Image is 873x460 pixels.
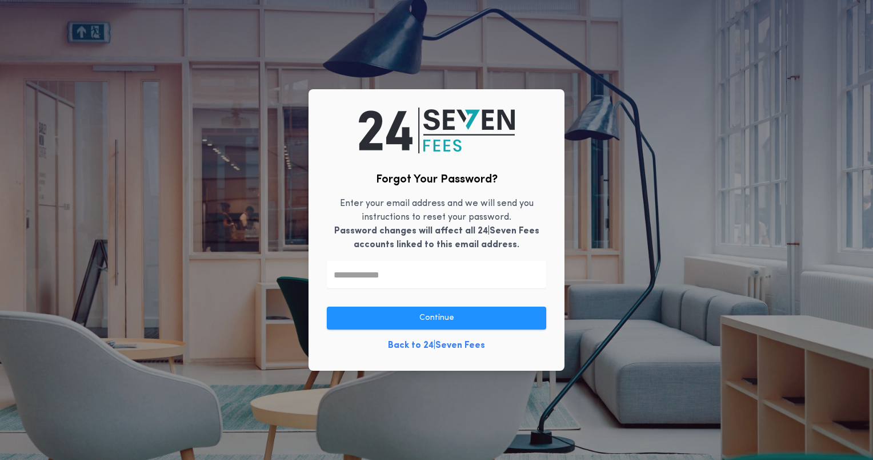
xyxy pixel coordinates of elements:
[376,172,498,188] h2: Forgot Your Password?
[327,197,546,252] p: Enter your email address and we will send you instructions to reset your password.
[327,307,546,330] button: Continue
[334,227,539,249] b: Password changes will affect all 24|Seven Fees accounts linked to this email address.
[388,339,485,352] a: Back to 24|Seven Fees
[359,108,515,153] img: logo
